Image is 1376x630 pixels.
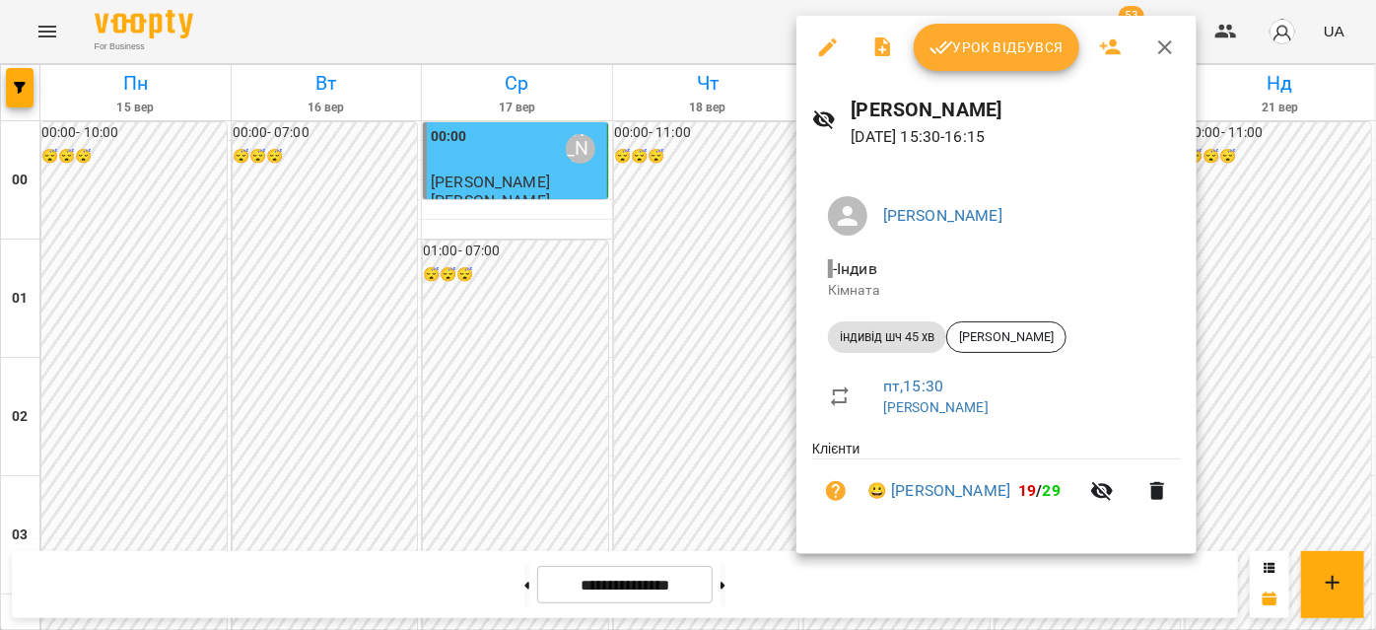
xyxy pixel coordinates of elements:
span: Урок відбувся [929,35,1064,59]
a: [PERSON_NAME] [883,206,1002,225]
p: Кімната [828,281,1165,301]
span: [PERSON_NAME] [947,328,1066,346]
span: - Індив [828,259,881,278]
h6: [PERSON_NAME] [852,95,1181,125]
div: [PERSON_NAME] [946,321,1066,353]
span: 19 [1018,481,1036,500]
button: Урок відбувся [914,24,1079,71]
span: 29 [1043,481,1061,500]
a: 😀 [PERSON_NAME] [867,479,1010,503]
a: [PERSON_NAME] [883,399,989,415]
p: [DATE] 15:30 - 16:15 [852,125,1181,149]
b: / [1018,481,1061,500]
ul: Клієнти [812,439,1181,530]
button: Візит ще не сплачено. Додати оплату? [812,467,860,515]
a: пт , 15:30 [883,377,943,395]
span: індивід шч 45 хв [828,328,946,346]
